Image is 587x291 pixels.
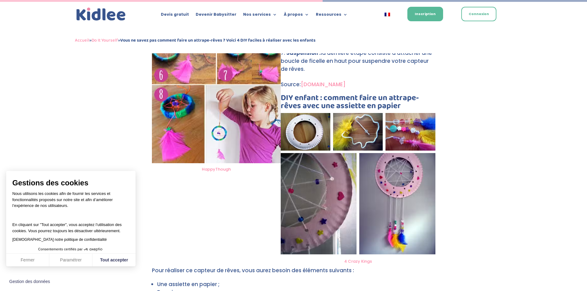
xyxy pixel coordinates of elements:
img: fils décorés et finis [385,113,435,150]
a: Ressources [316,12,348,19]
button: Consentements certifiés par [35,245,107,253]
img: fils avec décorations [333,113,383,150]
li: Une assiette en papier ; [157,280,435,288]
a: Do It Yourself [92,37,118,44]
a: Nos services [243,12,277,19]
h3: DIY enfant : comment faire un attrape-rêves avec une assiette en papier [152,94,435,113]
button: Fermer le widget sans consentement [6,275,54,288]
strong: Vous ne savez pas comment faire un attrape-rêves ? Voici 4 DIY faciles à réaliser avec les enfants [120,37,316,44]
button: Fermer [6,254,49,267]
a: Connexion [461,7,496,21]
li: la dernière étape consiste à attacher une boucle de ficelle en haut pour suspendre votre capteur ... [152,49,435,73]
button: Tout accepter [92,254,136,267]
a: Kidlee Logo [75,6,127,22]
span: Gestions des cookies [12,178,129,188]
p: En cliquant sur ”Tout accepter”, vous acceptez l’utilisation des cookies. Vous pourrez toujours l... [12,216,129,234]
img: diy enfant : comment faire un attrape reves avec une assiette en papier [359,153,435,254]
a: Inscription [407,7,443,21]
a: Accueil [75,37,89,44]
svg: Axeptio [84,240,102,259]
p: Source: [152,80,435,94]
a: À propos [284,12,309,19]
p: Nous utilisons les cookies afin de fournir les services et fonctionnalités proposés sur notre sit... [12,191,129,213]
span: Gestion des données [9,279,50,285]
strong: Suspension : [286,49,321,57]
img: Français [385,13,390,16]
a: Devis gratuit [161,12,189,19]
a: Devenir Babysitter [196,12,236,19]
p: Pour réaliser ce capteur de rêves, vous aurez besoin des éléments suivants : [152,266,435,280]
button: Paramétrer [49,254,92,267]
img: tissage de l'assiette avec du fil et des décoration [281,153,357,254]
img: assiette en papier percée au milieu et autour [281,113,331,150]
a: [DEMOGRAPHIC_DATA] notre politique de confidentialité [12,237,107,242]
span: Consentements certifiés par [38,248,83,251]
a: [DOMAIN_NAME] [301,81,345,88]
img: logo_kidlee_bleu [75,6,127,22]
span: » » [75,37,316,44]
a: 4 Crazy Kings [344,258,372,264]
a: HappyThough [202,166,231,172]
